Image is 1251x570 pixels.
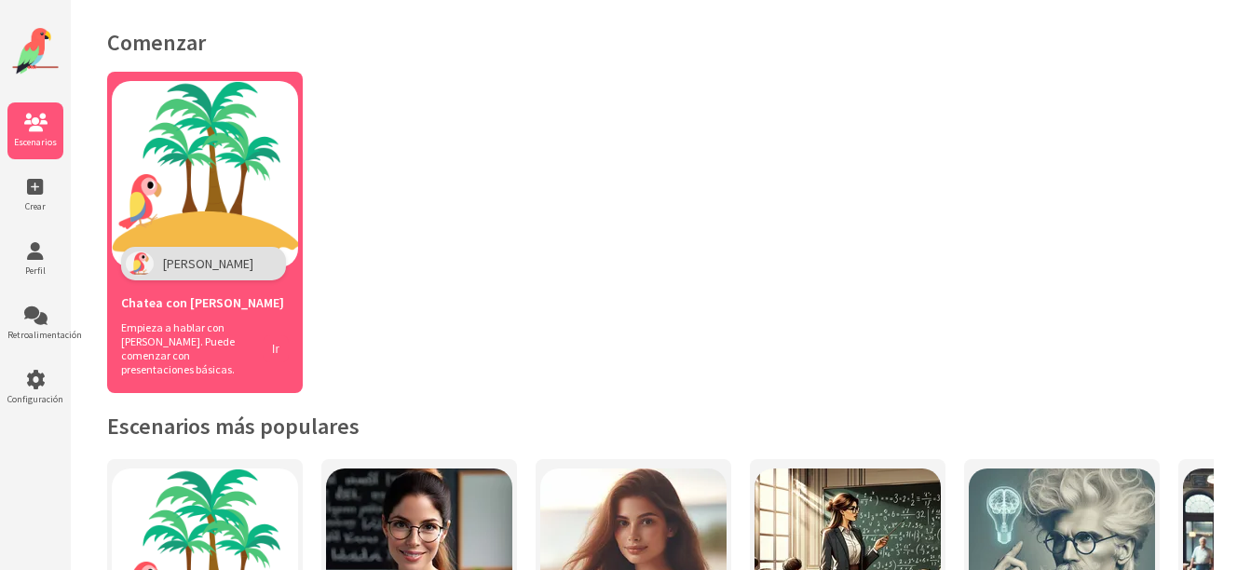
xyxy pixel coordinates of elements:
[107,28,1214,57] h1: Comenzar
[12,28,59,75] img: Logotipo del sitio web
[107,412,1214,441] h2: Escenarios más populares
[121,320,253,376] span: Empieza a hablar con [PERSON_NAME]. Puede comenzar con presentaciones básicas.
[163,255,253,272] span: [PERSON_NAME]
[263,335,289,362] button: Ir
[7,329,63,341] span: Retroalimentación
[7,265,63,277] span: Perfil
[126,251,154,276] img: Polly
[112,81,298,267] img: Chatea con Polly
[7,393,63,405] span: Configuración
[7,136,63,148] span: Escenarios
[121,294,284,311] span: Chatea con [PERSON_NAME]
[7,200,63,212] span: Crear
